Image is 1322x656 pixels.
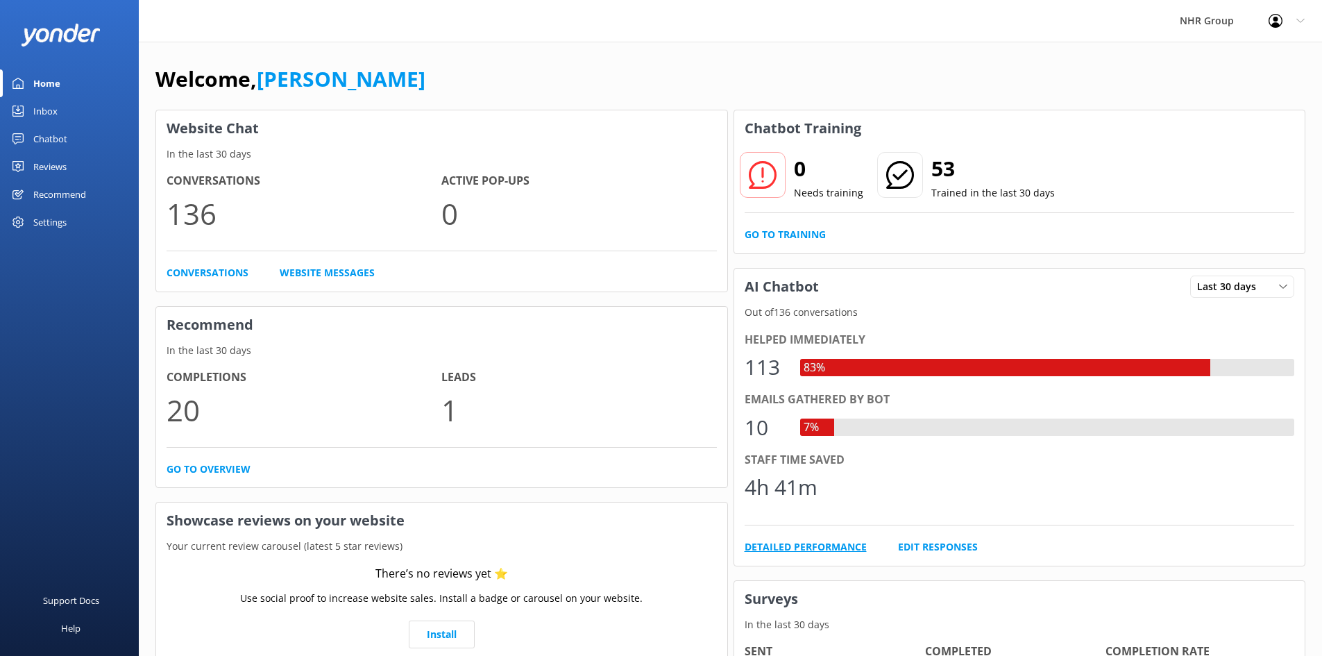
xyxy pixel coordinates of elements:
h4: Active Pop-ups [441,172,716,190]
h4: Leads [441,369,716,387]
h4: Completions [167,369,441,387]
h4: Conversations [167,172,441,190]
div: There’s no reviews yet ⭐ [375,565,508,583]
div: 4h 41m [745,471,817,504]
div: Support Docs [43,587,99,614]
h1: Welcome, [155,62,425,96]
a: [PERSON_NAME] [257,65,425,93]
a: Conversations [167,265,248,280]
p: 0 [441,190,716,237]
h2: 0 [794,152,863,185]
a: Edit Responses [898,539,978,555]
p: In the last 30 days [156,146,727,162]
h2: 53 [931,152,1055,185]
a: Detailed Performance [745,539,867,555]
div: Emails gathered by bot [745,391,1295,409]
p: 1 [441,387,716,433]
p: In the last 30 days [156,343,727,358]
span: Last 30 days [1197,279,1264,294]
div: Settings [33,208,67,236]
div: Staff time saved [745,451,1295,469]
h3: AI Chatbot [734,269,829,305]
a: Website Messages [280,265,375,280]
h3: Recommend [156,307,727,343]
p: Use social proof to increase website sales. Install a badge or carousel on your website. [240,591,643,606]
p: Trained in the last 30 days [931,185,1055,201]
div: Chatbot [33,125,67,153]
h3: Surveys [734,581,1305,617]
p: In the last 30 days [734,617,1305,632]
a: Go to overview [167,462,251,477]
div: 7% [800,419,822,437]
div: Home [33,69,60,97]
p: 20 [167,387,441,433]
p: 136 [167,190,441,237]
div: 113 [745,351,786,384]
img: yonder-white-logo.png [21,24,101,47]
div: Inbox [33,97,58,125]
h3: Chatbot Training [734,110,872,146]
div: Recommend [33,180,86,208]
div: Reviews [33,153,67,180]
a: Go to Training [745,227,826,242]
p: Your current review carousel (latest 5 star reviews) [156,539,727,554]
a: Install [409,621,475,648]
div: 10 [745,411,786,444]
p: Needs training [794,185,863,201]
h3: Website Chat [156,110,727,146]
div: Help [61,614,80,642]
h3: Showcase reviews on your website [156,503,727,539]
div: 83% [800,359,829,377]
div: Helped immediately [745,331,1295,349]
p: Out of 136 conversations [734,305,1305,320]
